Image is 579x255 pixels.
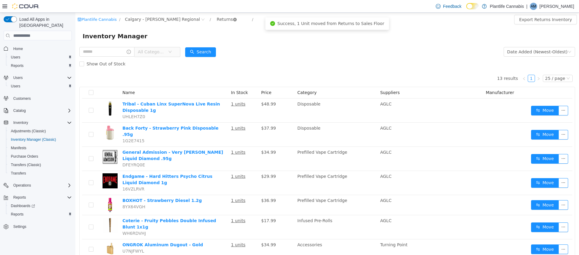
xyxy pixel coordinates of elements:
[483,117,493,127] button: icon: ellipsis
[11,194,72,201] span: Reports
[456,117,483,127] button: icon: swapMove
[13,183,31,188] span: Operations
[47,113,143,124] a: Back Forty - Strawberry Pink Disposable .95g
[6,61,74,70] button: Reports
[202,8,309,13] span: Success, 1 Unit moved from Returns to Sales Floor
[11,171,26,176] span: Transfers
[11,182,72,189] span: Operations
[483,93,493,103] button: icon: ellipsis
[220,203,302,227] td: Infused Pre-Rolls
[539,3,574,10] p: [PERSON_NAME]
[11,95,33,102] a: Customers
[156,185,170,190] u: 1 units
[186,77,196,82] span: Price
[1,181,74,190] button: Operations
[4,42,72,247] nav: Complex example
[220,134,302,158] td: Prefilled Vape Cartridge
[13,75,23,80] span: Users
[11,63,24,68] span: Reports
[11,203,35,208] span: Dashboards
[47,218,71,223] span: WH6RDVHJ
[11,119,72,126] span: Inventory
[47,150,70,155] span: DFEYRQ0E
[8,211,72,218] span: Reports
[6,127,74,135] button: Adjustments (Classic)
[470,62,490,69] div: 25 / page
[8,161,43,168] a: Transfers (Classic)
[11,95,72,102] span: Customers
[305,89,316,94] span: AGLC
[305,185,316,190] span: AGLC
[439,2,501,12] button: Export Returns Inventory
[186,113,201,118] span: $37.99
[8,54,23,61] a: Users
[177,5,178,9] span: /
[8,144,72,152] span: Manifests
[1,193,74,202] button: Reports
[11,74,25,81] button: Users
[6,53,74,61] button: Users
[305,206,316,210] span: AGLC
[156,161,170,166] u: 1 units
[11,182,33,189] button: Operations
[8,153,72,160] span: Purchase Orders
[220,110,302,134] td: Disposable
[186,185,201,190] span: $36.99
[27,185,42,200] img: BOXHOT - Strawberry Diesel 1.2g hero shot
[8,202,72,209] span: Dashboards
[49,3,125,10] span: Calgary - Shepard Regional
[220,86,302,110] td: Disposable
[186,206,201,210] span: $17.99
[531,3,536,10] span: AM
[195,8,200,13] i: icon: check-circle
[47,137,148,148] a: General Admission - Very [PERSON_NAME] Liquid Diamond .95g
[11,84,20,89] span: Users
[456,187,483,197] button: icon: swapMove
[461,64,465,68] i: icon: right
[220,227,302,247] td: Accessories
[483,141,493,151] button: icon: ellipsis
[44,5,45,9] span: /
[47,230,128,235] a: ONGROK Aluminum Dugout - Gold
[6,169,74,178] button: Transfers
[11,107,72,114] span: Catalog
[110,35,141,44] button: icon: searchSearch
[1,118,74,127] button: Inventory
[8,62,72,69] span: Reports
[8,136,59,143] a: Inventory Manager (Classic)
[156,230,170,235] u: 1 units
[186,161,201,166] span: $29.99
[47,126,69,131] span: 1G2E7415
[134,5,135,9] span: /
[1,222,74,231] button: Settings
[492,37,496,42] i: icon: down
[13,108,26,113] span: Catalog
[11,194,28,201] button: Reports
[156,137,170,142] u: 1 units
[11,162,41,167] span: Transfers (Classic)
[6,82,74,90] button: Users
[27,112,42,127] img: Back Forty - Strawberry Pink Disposable .95g hero shot
[8,136,72,143] span: Inventory Manager (Classic)
[6,135,74,144] button: Inventory Manager (Classic)
[11,74,72,81] span: Users
[13,195,26,200] span: Reports
[6,152,74,161] button: Purchase Orders
[156,113,170,118] u: 1 units
[2,5,41,9] a: icon: shopPlantlife Cannabis
[8,127,72,135] span: Adjustments (Classic)
[1,94,74,103] button: Customers
[447,64,451,68] i: icon: left
[141,2,158,11] div: Returns
[186,89,201,94] span: $48.99
[6,144,74,152] button: Manifests
[1,106,74,115] button: Catalog
[466,9,467,10] span: Dark Mode
[8,211,26,218] a: Reports
[6,161,74,169] button: Transfers (Classic)
[47,192,70,197] span: 8YX64VGH
[432,35,492,44] div: Date Added (Newest-Oldest)
[47,174,69,179] span: 16VZLRVR
[460,62,467,69] li: Next Page
[222,77,241,82] span: Category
